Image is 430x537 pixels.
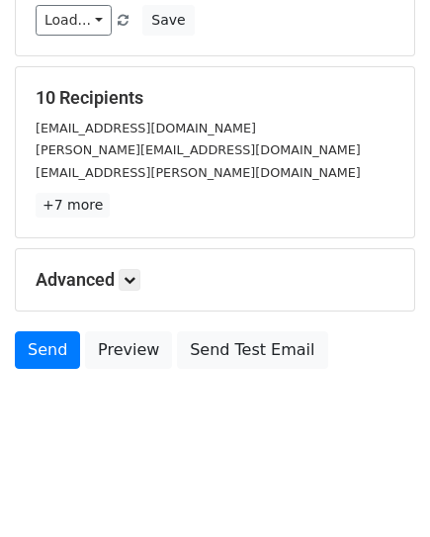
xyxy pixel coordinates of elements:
small: [EMAIL_ADDRESS][DOMAIN_NAME] [36,121,256,135]
small: [EMAIL_ADDRESS][PERSON_NAME][DOMAIN_NAME] [36,165,361,180]
button: Save [142,5,194,36]
a: +7 more [36,193,110,218]
h5: 10 Recipients [36,87,394,109]
a: Send Test Email [177,331,327,369]
h5: Advanced [36,269,394,291]
a: Preview [85,331,172,369]
a: Load... [36,5,112,36]
a: Send [15,331,80,369]
iframe: Chat Widget [331,442,430,537]
small: [PERSON_NAME][EMAIL_ADDRESS][DOMAIN_NAME] [36,142,361,157]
